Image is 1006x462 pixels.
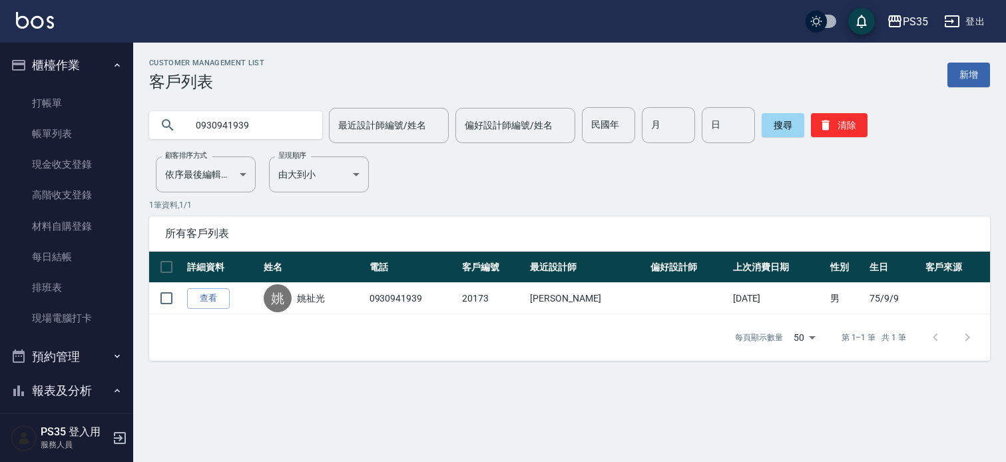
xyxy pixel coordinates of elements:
[5,48,128,83] button: 櫃檯作業
[5,242,128,272] a: 每日結帳
[527,283,647,314] td: [PERSON_NAME]
[5,118,128,149] a: 帳單列表
[165,150,207,160] label: 顧客排序方式
[41,439,109,451] p: 服務人員
[903,13,928,30] div: PS35
[186,107,312,143] input: 搜尋關鍵字
[527,252,647,283] th: 最近設計師
[5,303,128,334] a: 現場電腦打卡
[647,252,730,283] th: 偏好設計師
[788,320,820,355] div: 50
[827,252,866,283] th: 性別
[366,252,459,283] th: 電話
[459,252,527,283] th: 客戶編號
[149,73,264,91] h3: 客戶列表
[297,292,325,305] a: 姚祉光
[5,88,128,118] a: 打帳單
[41,425,109,439] h5: PS35 登入用
[730,283,827,314] td: [DATE]
[827,283,866,314] td: 男
[5,211,128,242] a: 材料自購登錄
[366,283,459,314] td: 0930941939
[184,252,260,283] th: 詳細資料
[842,332,906,344] p: 第 1–1 筆 共 1 筆
[730,252,827,283] th: 上次消費日期
[16,12,54,29] img: Logo
[264,284,292,312] div: 姚
[5,373,128,408] button: 報表及分析
[866,252,922,283] th: 生日
[5,413,128,444] a: 報表目錄
[866,283,922,314] td: 75/9/9
[947,63,990,87] a: 新增
[5,340,128,374] button: 預約管理
[149,59,264,67] h2: Customer Management List
[735,332,783,344] p: 每頁顯示數量
[811,113,868,137] button: 清除
[269,156,369,192] div: 由大到小
[5,272,128,303] a: 排班表
[260,252,366,283] th: 姓名
[459,283,527,314] td: 20173
[156,156,256,192] div: 依序最後編輯時間
[165,227,974,240] span: 所有客戶列表
[922,252,990,283] th: 客戶來源
[5,149,128,180] a: 現金收支登錄
[881,8,933,35] button: PS35
[762,113,804,137] button: 搜尋
[848,8,875,35] button: save
[939,9,990,34] button: 登出
[187,288,230,309] a: 查看
[149,199,990,211] p: 1 筆資料, 1 / 1
[11,425,37,451] img: Person
[278,150,306,160] label: 呈現順序
[5,180,128,210] a: 高階收支登錄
